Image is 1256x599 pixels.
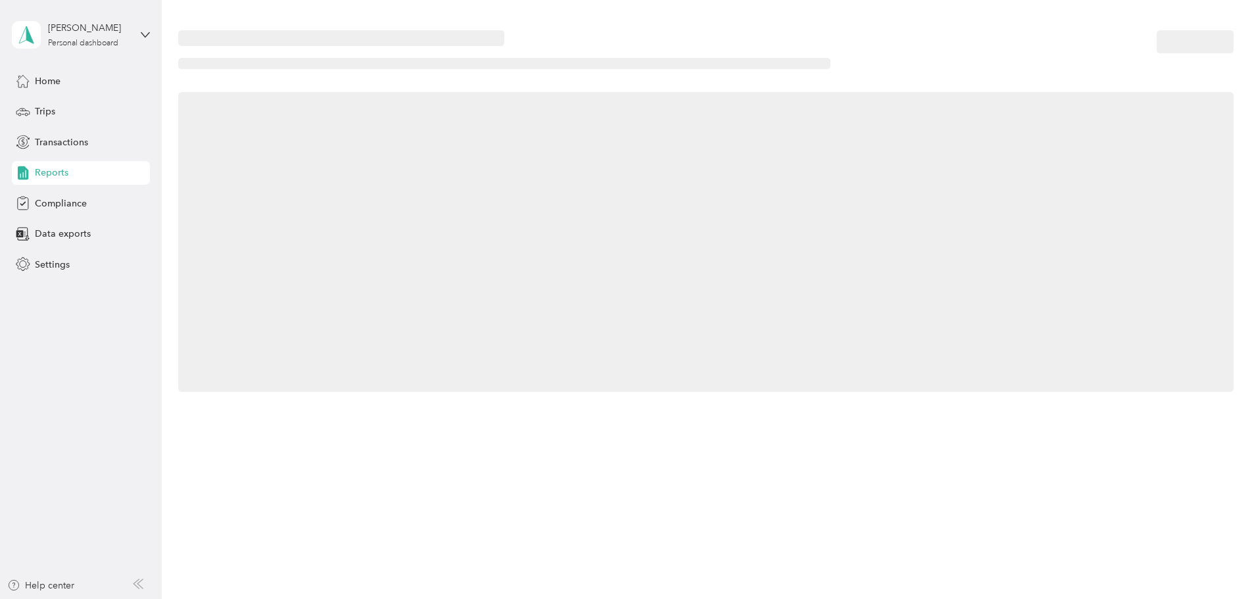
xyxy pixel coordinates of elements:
span: Home [35,74,60,88]
span: Data exports [35,227,91,241]
span: Settings [35,258,70,272]
span: Transactions [35,135,88,149]
iframe: Everlance-gr Chat Button Frame [1182,525,1256,599]
span: Compliance [35,197,87,210]
span: Reports [35,166,68,180]
span: Trips [35,105,55,118]
button: Help center [7,579,74,592]
div: Personal dashboard [48,39,118,47]
div: [PERSON_NAME] [48,21,130,35]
